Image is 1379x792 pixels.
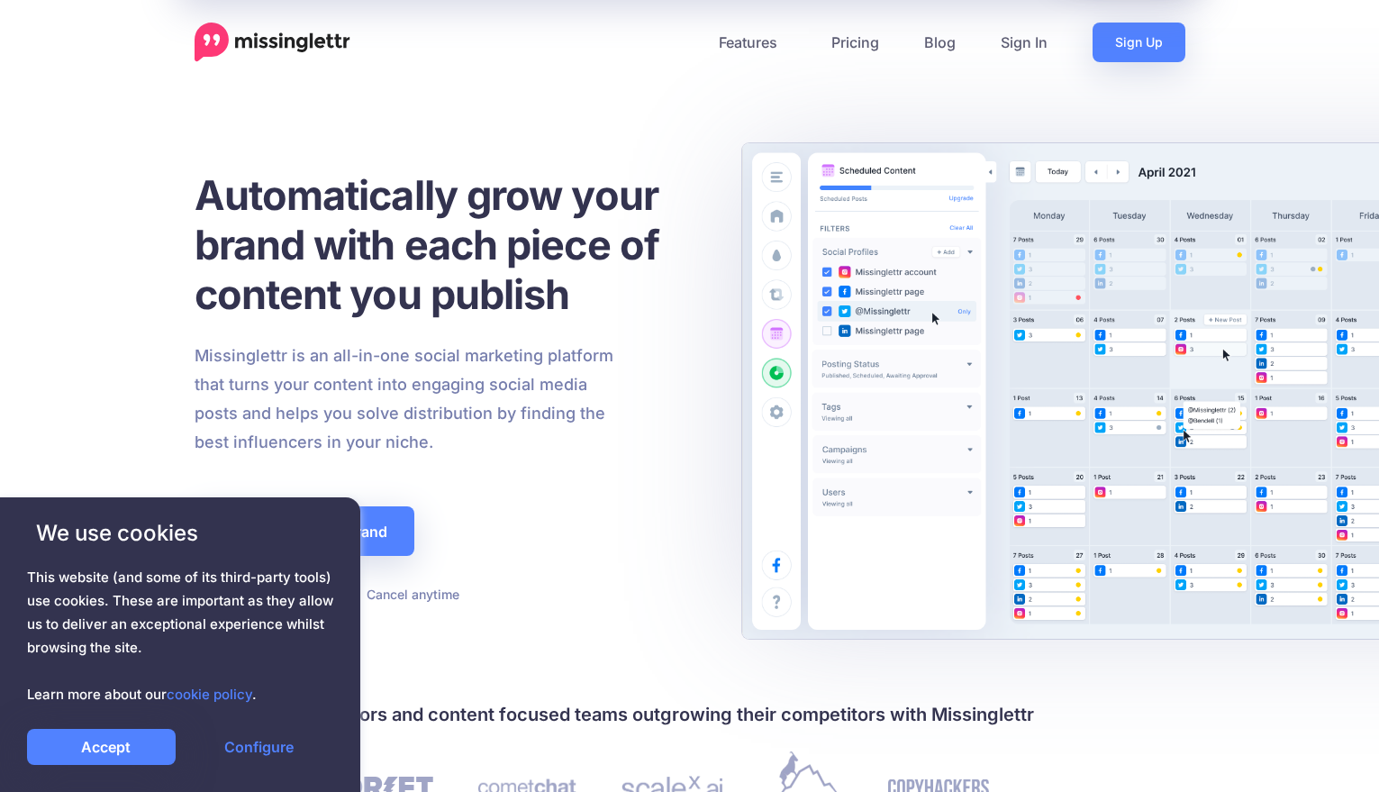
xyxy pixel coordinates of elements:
[1093,23,1185,62] a: Sign Up
[696,23,809,62] a: Features
[809,23,902,62] a: Pricing
[362,583,459,605] li: Cancel anytime
[902,23,978,62] a: Blog
[27,566,333,706] span: This website (and some of its third-party tools) use cookies. These are important as they allow u...
[185,729,333,765] a: Configure
[27,729,176,765] a: Accept
[195,700,1185,729] h4: Join 30,000+ creators and content focused teams outgrowing their competitors with Missinglettr
[195,341,614,457] p: Missinglettr is an all-in-one social marketing platform that turns your content into engaging soc...
[195,170,703,319] h1: Automatically grow your brand with each piece of content you publish
[195,23,350,62] a: Home
[167,686,252,703] a: cookie policy
[978,23,1070,62] a: Sign In
[27,517,333,549] span: We use cookies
